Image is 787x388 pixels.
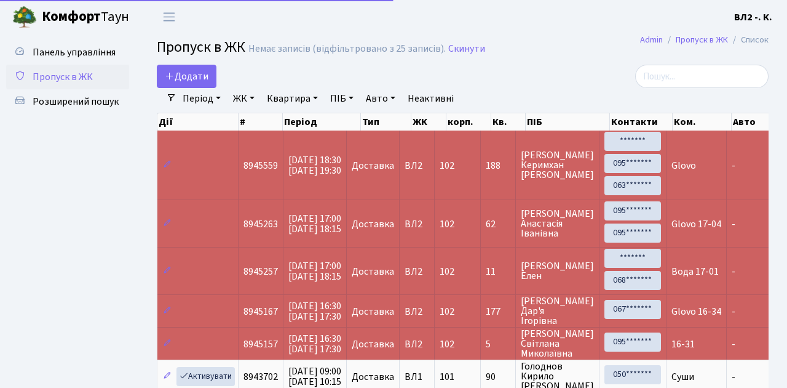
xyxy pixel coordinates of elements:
[610,113,673,131] th: Контакти
[521,209,594,238] span: [PERSON_NAME] Анастасія Іванівна
[521,329,594,358] span: [PERSON_NAME] Світлана Миколаївна
[243,217,278,231] span: 8945263
[405,161,429,171] span: ВЛ2
[352,161,394,171] span: Доставка
[622,27,787,53] nav: breadcrumb
[732,217,735,231] span: -
[440,337,454,351] span: 102
[671,370,694,384] span: Суши
[486,267,510,277] span: 11
[486,307,510,317] span: 177
[288,299,341,323] span: [DATE] 16:30 [DATE] 17:30
[732,265,735,278] span: -
[671,265,719,278] span: Вода 17-01
[33,70,93,84] span: Пропуск в ЖК
[239,113,283,131] th: #
[440,370,454,384] span: 101
[521,150,594,180] span: [PERSON_NAME] Керимхан [PERSON_NAME]
[325,88,358,109] a: ПІБ
[154,7,184,27] button: Переключити навігацію
[405,219,429,229] span: ВЛ2
[283,113,361,131] th: Період
[440,265,454,278] span: 102
[248,43,446,55] div: Немає записів (відфільтровано з 25 записів).
[165,70,208,83] span: Додати
[6,40,129,65] a: Панель управління
[361,88,400,109] a: Авто
[671,159,696,172] span: Glovo
[157,36,245,58] span: Пропуск в ЖК
[405,307,429,317] span: ВЛ2
[486,372,510,382] span: 90
[352,307,394,317] span: Доставка
[6,89,129,114] a: Розширений пошук
[361,113,411,131] th: Тип
[635,65,769,88] input: Пошук...
[640,33,663,46] a: Admin
[288,332,341,356] span: [DATE] 16:30 [DATE] 17:30
[405,339,429,349] span: ВЛ2
[521,296,594,326] span: [PERSON_NAME] Дар'я Ігорівна
[243,370,278,384] span: 8943702
[440,305,454,318] span: 102
[671,305,721,318] span: Glovo 16-34
[243,337,278,351] span: 8945157
[405,267,429,277] span: ВЛ2
[403,88,459,109] a: Неактивні
[440,217,454,231] span: 102
[352,372,394,382] span: Доставка
[486,219,510,229] span: 62
[486,161,510,171] span: 188
[157,113,239,131] th: Дії
[440,159,454,172] span: 102
[671,337,695,351] span: 16-31
[42,7,101,26] b: Комфорт
[176,367,235,386] a: Активувати
[411,113,446,131] th: ЖК
[352,267,394,277] span: Доставка
[352,339,394,349] span: Доставка
[676,33,728,46] a: Пропуск в ЖК
[734,10,772,25] a: ВЛ2 -. К.
[33,95,119,108] span: Розширений пошук
[243,305,278,318] span: 8945167
[288,212,341,236] span: [DATE] 17:00 [DATE] 18:15
[521,261,594,281] span: [PERSON_NAME] Елен
[671,217,721,231] span: Glovo 17-04
[446,113,491,131] th: корп.
[728,33,769,47] li: Список
[448,43,485,55] a: Скинути
[732,305,735,318] span: -
[673,113,731,131] th: Ком.
[526,113,610,131] th: ПІБ
[33,46,116,59] span: Панель управління
[732,370,735,384] span: -
[491,113,526,131] th: Кв.
[6,65,129,89] a: Пропуск в ЖК
[288,153,341,177] span: [DATE] 18:30 [DATE] 19:30
[734,10,772,24] b: ВЛ2 -. К.
[178,88,226,109] a: Період
[12,5,37,30] img: logo.png
[228,88,259,109] a: ЖК
[262,88,323,109] a: Квартира
[243,159,278,172] span: 8945559
[486,339,510,349] span: 5
[42,7,129,28] span: Таун
[732,159,735,172] span: -
[732,337,735,351] span: -
[352,219,394,229] span: Доставка
[157,65,216,88] a: Додати
[243,265,278,278] span: 8945257
[288,259,341,283] span: [DATE] 17:00 [DATE] 18:15
[732,113,773,131] th: Авто
[405,372,429,382] span: ВЛ1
